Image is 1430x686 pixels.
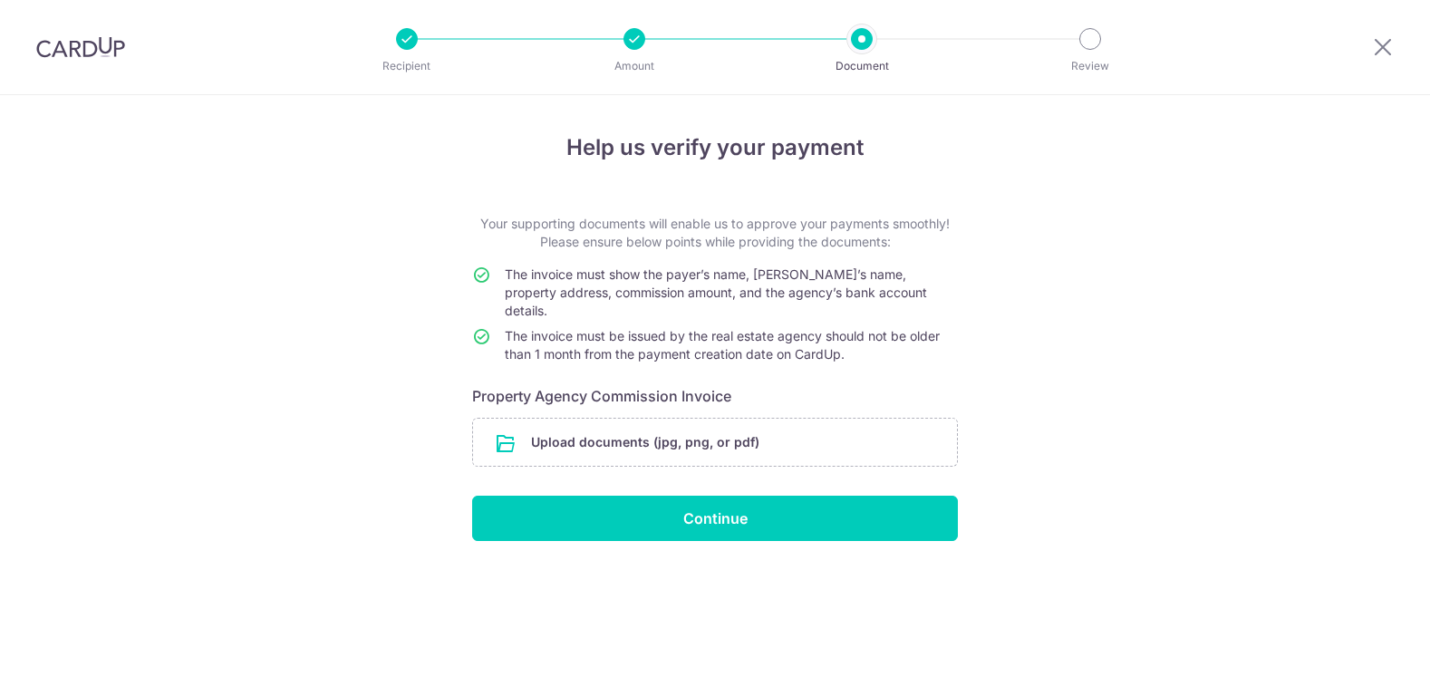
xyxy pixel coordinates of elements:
[472,215,958,251] p: Your supporting documents will enable us to approve your payments smoothly! Please ensure below p...
[36,36,125,58] img: CardUp
[567,57,701,75] p: Amount
[472,418,958,467] div: Upload documents (jpg, png, or pdf)
[795,57,929,75] p: Document
[472,385,958,407] h6: Property Agency Commission Invoice
[1023,57,1157,75] p: Review
[505,328,940,362] span: The invoice must be issued by the real estate agency should not be older than 1 month from the pa...
[340,57,474,75] p: Recipient
[472,496,958,541] input: Continue
[505,266,927,318] span: The invoice must show the payer’s name, [PERSON_NAME]’s name, property address, commission amount...
[472,131,958,164] h4: Help us verify your payment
